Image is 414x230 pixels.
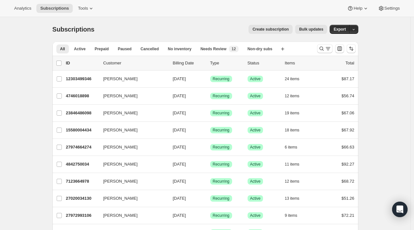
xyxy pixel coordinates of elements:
span: [DATE] [173,76,186,81]
span: 12 [231,46,236,52]
span: Settings [384,6,400,11]
p: 15580004434 [66,127,98,133]
div: 27972993106[PERSON_NAME][DATE]SuccessRecurringSuccessActive9 items$72.21 [66,211,354,220]
div: Items [285,60,317,66]
span: $72.21 [342,213,354,218]
div: 27020034130[PERSON_NAME][DATE]SuccessRecurringSuccessActive13 items$51.26 [66,194,354,203]
span: [PERSON_NAME] [103,76,138,82]
div: 4746018898[PERSON_NAME][DATE]SuccessRecurringSuccessActive12 items$56.74 [66,91,354,101]
span: Subscriptions [40,6,69,11]
p: Billing Date [173,60,205,66]
span: [DATE] [173,162,186,167]
div: 4842750034[PERSON_NAME][DATE]SuccessRecurringSuccessActive11 items$92.27 [66,160,354,169]
span: Needs Review [201,46,227,52]
button: 11 items [285,160,306,169]
span: Tools [78,6,88,11]
p: Customer [103,60,168,66]
span: No inventory [168,46,191,52]
span: $56.74 [342,93,354,98]
div: 7123664978[PERSON_NAME][DATE]SuccessRecurringSuccessActive12 items$68.72 [66,177,354,186]
span: Prepaid [95,46,109,52]
button: Settings [374,4,404,13]
button: [PERSON_NAME] [99,91,164,101]
span: $67.06 [342,110,354,115]
span: All [60,46,65,52]
div: 27974664274[PERSON_NAME][DATE]SuccessRecurringSuccessActive6 items$66.63 [66,143,354,152]
button: Help [343,4,372,13]
span: 18 items [285,128,299,133]
span: [DATE] [173,110,186,115]
span: $68.72 [342,179,354,184]
span: Recurring [213,93,230,99]
p: Total [345,60,354,66]
div: 12303499346[PERSON_NAME][DATE]SuccessRecurringSuccessActive24 items$87.17 [66,74,354,83]
span: [PERSON_NAME] [103,144,138,150]
span: Active [250,196,261,201]
span: $67.92 [342,128,354,132]
span: Export [334,27,346,32]
p: 27974664274 [66,144,98,150]
button: [PERSON_NAME] [99,159,164,169]
span: Active [74,46,86,52]
span: Recurring [213,128,230,133]
span: Active [250,179,261,184]
span: 13 items [285,196,299,201]
button: [PERSON_NAME] [99,125,164,135]
span: [PERSON_NAME] [103,127,138,133]
span: [PERSON_NAME] [103,110,138,116]
span: Active [250,162,261,167]
button: 24 items [285,74,306,83]
button: [PERSON_NAME] [99,210,164,221]
span: Recurring [213,196,230,201]
span: Recurring [213,76,230,81]
span: [PERSON_NAME] [103,212,138,219]
p: 27020034130 [66,195,98,202]
span: 12 items [285,179,299,184]
span: [PERSON_NAME] [103,195,138,202]
span: [DATE] [173,93,186,98]
span: Paused [118,46,132,52]
p: 27972993106 [66,212,98,219]
span: [PERSON_NAME] [103,161,138,168]
button: 6 items [285,143,305,152]
p: 4842750034 [66,161,98,168]
span: Subscriptions [52,26,95,33]
button: 12 items [285,91,306,101]
p: Status [248,60,280,66]
button: 12 items [285,177,306,186]
span: Recurring [213,145,230,150]
p: 4746018898 [66,93,98,99]
span: 11 items [285,162,299,167]
button: [PERSON_NAME] [99,142,164,152]
span: Non-dry subs [248,46,272,52]
span: $66.63 [342,145,354,149]
div: Open Intercom Messenger [392,202,408,217]
span: Analytics [14,6,31,11]
span: [DATE] [173,179,186,184]
button: Create subscription [249,25,293,34]
button: Analytics [10,4,35,13]
span: [PERSON_NAME] [103,93,138,99]
span: Active [250,93,261,99]
span: [DATE] [173,128,186,132]
button: [PERSON_NAME] [99,74,164,84]
span: Active [250,110,261,116]
span: Help [353,6,362,11]
div: IDCustomerBilling DateTypeStatusItemsTotal [66,60,354,66]
button: Search and filter results [317,44,333,53]
div: 23846486098[PERSON_NAME][DATE]SuccessRecurringSuccessActive19 items$67.06 [66,109,354,118]
button: Sort the results [347,44,356,53]
button: Bulk updates [295,25,327,34]
button: 19 items [285,109,306,118]
span: Recurring [213,179,230,184]
p: 23846486098 [66,110,98,116]
span: Bulk updates [299,27,323,32]
button: Customize table column order and visibility [335,44,344,53]
span: Active [250,128,261,133]
span: [DATE] [173,145,186,149]
div: Type [210,60,242,66]
span: Active [250,145,261,150]
button: 13 items [285,194,306,203]
button: [PERSON_NAME] [99,108,164,118]
p: ID [66,60,98,66]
